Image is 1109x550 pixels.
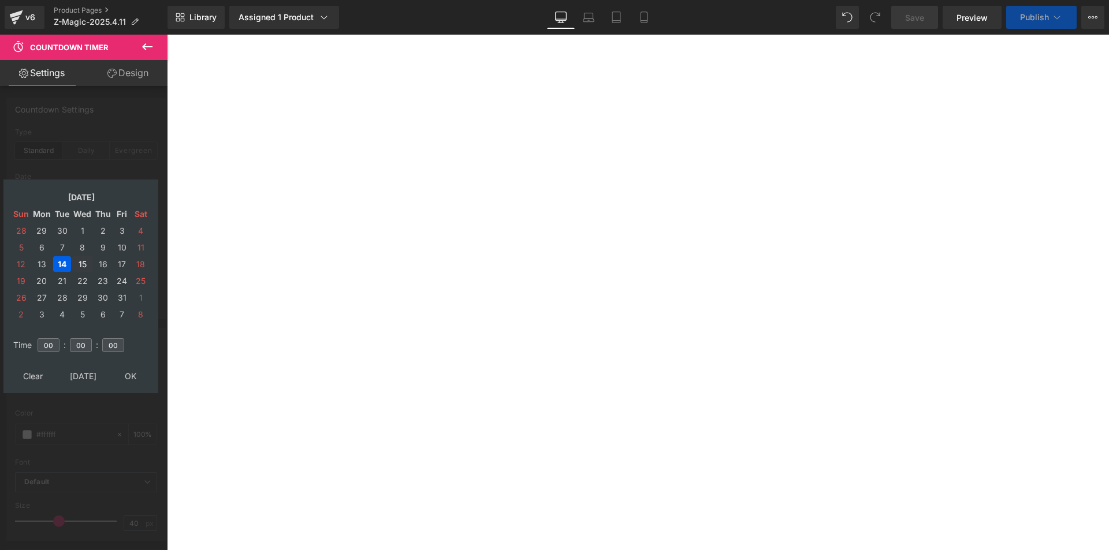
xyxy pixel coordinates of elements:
a: Preview [943,6,1002,29]
span: Countdown Timer [30,43,109,52]
td: Sat [132,206,150,222]
span: Publish [1020,13,1049,22]
button: Publish [1006,6,1077,29]
td: 17 [113,256,131,272]
td: 10 [113,240,131,255]
a: Desktop [547,6,575,29]
td: Fri [113,206,131,222]
td: 4 [132,223,150,238]
span: Z-Magic-2025.4.11 [54,17,126,27]
td: 23 [94,273,112,289]
td: 29 [32,223,52,238]
span: Library [189,12,217,23]
td: 19 [12,273,31,289]
td: 21 [53,273,71,289]
a: Tablet [602,6,630,29]
td: 6 [32,240,52,255]
td: [DATE] [55,368,111,384]
td: 30 [53,223,71,238]
td: 5 [12,240,31,255]
td: 7 [113,306,131,322]
td: Time [10,332,35,358]
td: 1 [72,223,92,238]
td: 28 [53,290,71,305]
a: Product Pages [54,6,168,15]
td: Mon [32,206,52,222]
td: 13 [32,256,52,272]
a: Mobile [630,6,658,29]
button: Undo [836,6,859,29]
td: Thu [94,206,112,222]
td: 29 [72,290,92,305]
td: 3 [32,306,52,322]
div: Assigned 1 Product [239,12,330,23]
td: 28 [12,223,31,238]
td: 30 [94,290,112,305]
td: OK [112,368,150,384]
td: 14 [53,256,71,272]
td: 27 [32,290,52,305]
td: 12 [12,256,31,272]
td: 31 [113,290,131,305]
td: Wed [72,206,92,222]
td: Clear [12,368,54,384]
td: 18 [132,256,150,272]
td: 15 [72,256,92,272]
button: More [1081,6,1104,29]
td: 11 [132,240,150,255]
td: : [95,332,99,358]
td: 8 [132,306,150,322]
td: 7 [53,240,71,255]
div: v6 [23,10,38,25]
td: Tue [53,206,71,222]
td: Sun [12,206,31,222]
td: 8 [72,240,92,255]
td: 9 [94,240,112,255]
td: 5 [72,306,92,322]
td: 2 [94,223,112,238]
a: New Library [168,6,225,29]
td: 25 [132,273,150,289]
td: 2 [12,306,31,322]
a: Laptop [575,6,602,29]
td: 22 [72,273,92,289]
td: 26 [12,290,31,305]
td: 6 [94,306,112,322]
td: 3 [113,223,131,238]
td: 4 [53,306,71,322]
span: Preview [957,12,988,24]
td: 1 [132,290,150,305]
td: : [62,332,67,358]
td: 20 [32,273,52,289]
td: 16 [94,256,112,272]
a: Design [86,60,170,86]
a: v6 [5,6,44,29]
td: [DATE] [32,189,131,205]
button: Redo [864,6,887,29]
span: Save [905,12,924,24]
td: 24 [113,273,131,289]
